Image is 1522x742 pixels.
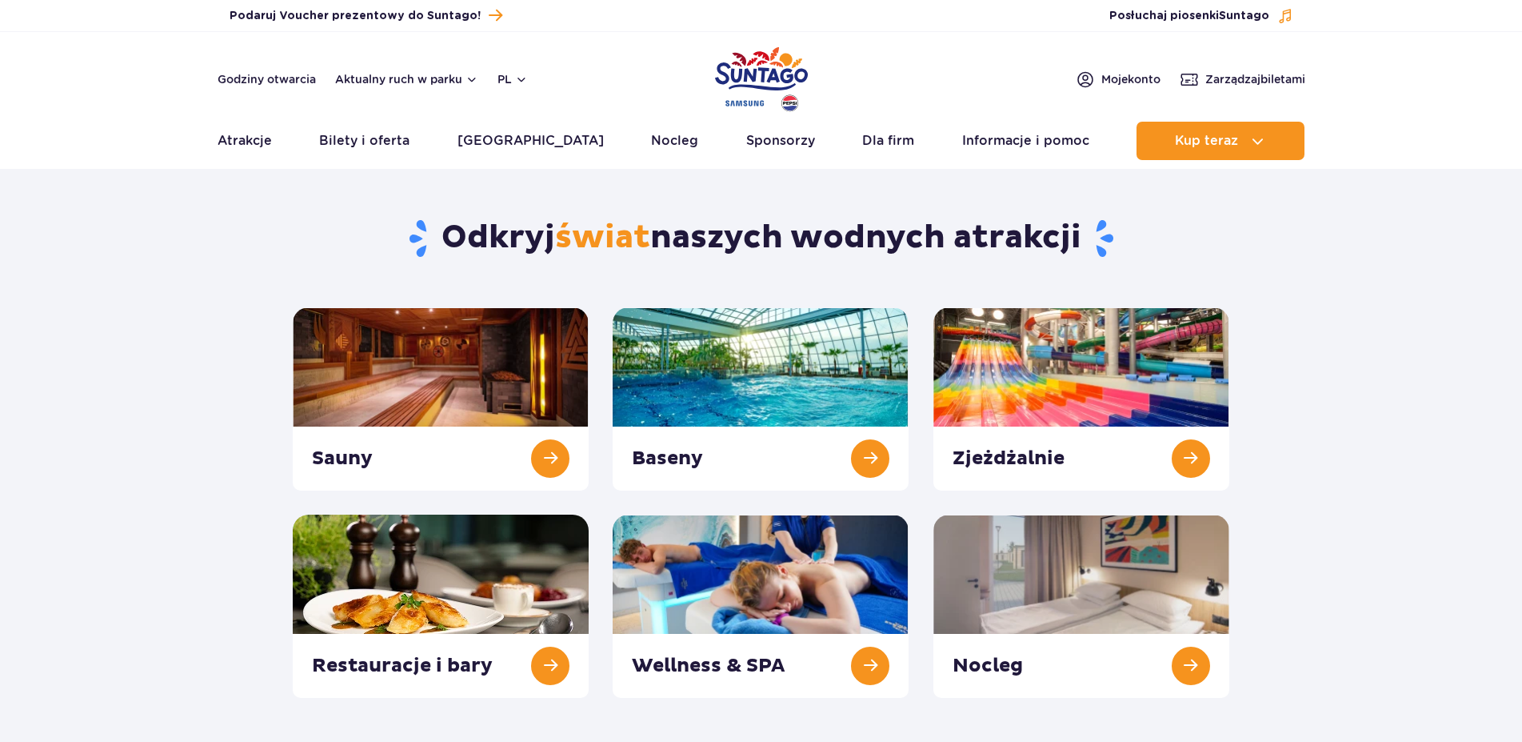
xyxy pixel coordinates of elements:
[1109,8,1293,24] button: Posłuchaj piosenkiSuntago
[218,122,272,160] a: Atrakcje
[335,73,478,86] button: Aktualny ruch w parku
[1219,10,1269,22] span: Suntago
[293,218,1229,259] h1: Odkryj naszych wodnych atrakcji
[555,218,650,258] span: świat
[319,122,409,160] a: Bilety i oferta
[230,5,502,26] a: Podaruj Voucher prezentowy do Suntago!
[1180,70,1305,89] a: Zarządzajbiletami
[230,8,481,24] span: Podaruj Voucher prezentowy do Suntago!
[457,122,604,160] a: [GEOGRAPHIC_DATA]
[1101,71,1160,87] span: Moje konto
[746,122,815,160] a: Sponsorzy
[1175,134,1238,148] span: Kup teraz
[1205,71,1305,87] span: Zarządzaj biletami
[1137,122,1304,160] button: Kup teraz
[962,122,1089,160] a: Informacje i pomoc
[862,122,914,160] a: Dla firm
[1109,8,1269,24] span: Posłuchaj piosenki
[1076,70,1160,89] a: Mojekonto
[218,71,316,87] a: Godziny otwarcia
[497,71,528,87] button: pl
[715,40,808,114] a: Park of Poland
[651,122,698,160] a: Nocleg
